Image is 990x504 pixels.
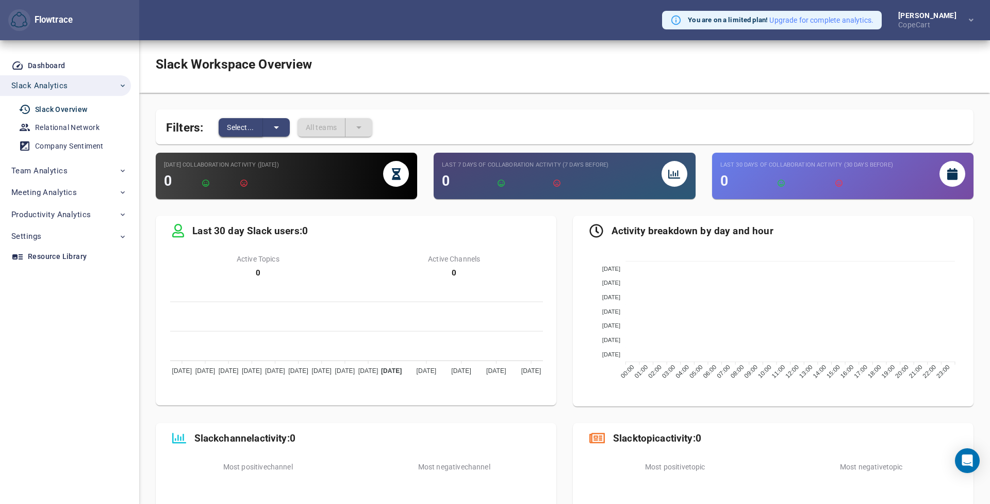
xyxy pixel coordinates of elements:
[812,364,828,380] tspan: 14:00
[335,367,355,375] tspan: [DATE]
[11,79,68,92] span: Slack Analytics
[602,294,620,300] tspan: [DATE]
[35,140,104,153] div: Company Sentiment
[825,364,841,380] tspan: 15:00
[219,118,263,137] button: Select...
[166,115,203,137] span: Filters:
[602,308,620,315] tspan: [DATE]
[8,9,73,31] div: Flowtrace
[581,462,769,476] span: Most positive topic
[602,337,620,343] tspan: [DATE]
[894,364,910,380] tspan: 20:00
[715,364,732,380] tspan: 07:00
[602,323,620,329] tspan: [DATE]
[769,15,873,25] button: Upgrade for complete analytics.
[417,367,437,375] tspan: [DATE]
[195,367,216,375] tspan: [DATE]
[358,367,378,375] tspan: [DATE]
[242,367,262,375] tspan: [DATE]
[882,9,982,31] button: [PERSON_NAME]CopeCart
[603,224,773,238] b: Based on timezone: Europe/Berlin
[11,164,68,177] span: Team Analytics
[486,367,506,375] tspan: [DATE]
[852,364,869,380] tspan: 17:00
[880,364,897,380] tspan: 19:00
[186,431,295,445] b: Slack channel activity: 0
[602,266,620,272] tspan: [DATE]
[743,364,760,380] tspan: 09:00
[602,280,620,286] tspan: [DATE]
[11,208,91,221] span: Productivity Analytics
[898,19,961,28] div: CopeCart
[521,367,541,375] tspan: [DATE]
[955,448,980,473] div: Open Intercom Messenger
[602,351,620,357] tspan: [DATE]
[8,9,30,31] button: Flowtrace
[164,462,352,476] span: Most positive channel
[756,364,773,380] tspan: 10:00
[35,103,88,116] div: Slack Overview
[770,364,787,380] tspan: 11:00
[11,186,77,199] span: Meeting Analytics
[164,254,352,268] span: Active Topics
[702,364,718,380] tspan: 06:00
[784,364,800,380] tspan: 12:00
[311,367,332,375] tspan: [DATE]
[381,367,402,375] tspan: [DATE]
[720,173,728,189] span: 0
[720,161,893,169] small: Last 30 days of Collaboration Activity (30 days before)
[265,367,285,375] tspan: [DATE]
[360,254,548,268] span: Active Channels
[619,364,636,380] tspan: 00:00
[164,173,172,189] span: 0
[674,364,691,380] tspan: 04:00
[156,57,312,72] h1: Slack Workspace Overview
[777,462,965,476] span: Most negative topic
[907,364,924,380] tspan: 21:00
[688,16,768,24] strong: You are on a limited plan!
[688,364,704,380] tspan: 05:00
[839,364,855,380] tspan: 16:00
[172,367,192,375] tspan: [DATE]
[11,230,41,243] span: Settings
[647,364,663,380] tspan: 02:00
[256,268,260,278] b: 0
[164,161,279,169] small: [DATE] Collaboration Activity ([DATE])
[288,367,308,375] tspan: [DATE]
[935,364,951,380] tspan: 23:00
[633,364,650,380] tspan: 01:00
[798,364,814,380] tspan: 13:00
[184,224,308,238] b: Last 30 day Slack users: 0
[28,250,87,263] div: Resource Library
[921,364,938,380] tspan: 22:00
[28,59,65,72] div: Dashboard
[298,118,373,137] div: split button
[30,14,73,26] div: Flowtrace
[866,364,883,380] tspan: 18:00
[219,118,290,137] div: split button
[452,268,456,278] b: 0
[451,367,471,375] tspan: [DATE]
[219,367,239,375] tspan: [DATE]
[11,12,27,28] img: Flowtrace
[661,364,677,380] tspan: 03:00
[442,173,450,189] span: 0
[35,121,100,134] div: Relational Network
[442,161,608,169] small: Last 7 days of Collaboration Activity (7 days before)
[729,364,746,380] tspan: 08:00
[227,121,254,134] span: Select...
[360,462,548,476] span: Most negative channel
[605,431,701,445] b: Slack topic activity: 0
[898,12,961,19] div: [PERSON_NAME]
